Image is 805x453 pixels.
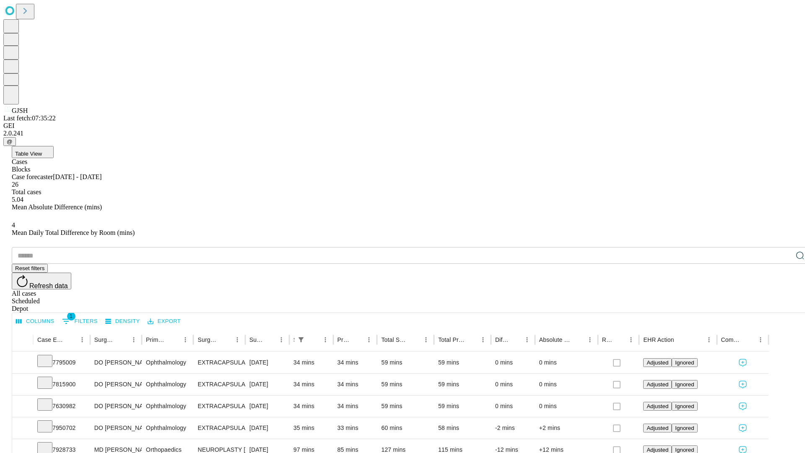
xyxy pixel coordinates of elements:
button: Sort [509,334,521,346]
span: Ignored [675,403,694,409]
div: 1 active filter [295,334,307,346]
div: 58 mins [438,417,487,439]
button: Sort [168,334,179,346]
button: Sort [675,334,687,346]
div: [DATE] [249,374,285,395]
button: Refresh data [12,273,71,289]
span: Refresh data [29,282,68,289]
div: EHR Action [643,336,674,343]
div: 2.0.241 [3,130,802,137]
div: 34 mins [293,396,329,417]
span: Adjusted [647,425,668,431]
div: 7950702 [37,417,86,439]
button: Adjusted [643,424,672,432]
div: [DATE] [249,396,285,417]
span: Mean Daily Total Difference by Room (mins) [12,229,135,236]
button: Expand [16,399,29,414]
button: Select columns [14,315,57,328]
button: Menu [363,334,375,346]
div: Comments [721,336,742,343]
span: Table View [15,151,42,157]
div: Scheduled In Room Duration [293,336,294,343]
button: Show filters [60,315,100,328]
button: Menu [231,334,243,346]
button: Expand [16,356,29,370]
div: Surgery Date [249,336,263,343]
div: 0 mins [539,352,594,373]
span: Ignored [675,425,694,431]
button: Sort [351,334,363,346]
span: Adjusted [647,359,668,366]
div: [DATE] [249,417,285,439]
div: 59 mins [381,352,430,373]
button: Menu [128,334,140,346]
div: 59 mins [438,396,487,417]
span: Last fetch: 07:35:22 [3,115,56,122]
span: Ignored [675,447,694,453]
span: Adjusted [647,403,668,409]
button: Adjusted [643,380,672,389]
button: Adjusted [643,402,672,411]
div: [DATE] [249,352,285,373]
span: [DATE] - [DATE] [53,173,101,180]
div: 35 mins [293,417,329,439]
button: Sort [572,334,584,346]
div: 59 mins [438,352,487,373]
div: -2 mins [495,417,531,439]
div: Ophthalmology [146,352,189,373]
div: 0 mins [495,396,531,417]
span: Adjusted [647,381,668,388]
button: Sort [116,334,128,346]
span: GJSH [12,107,28,114]
button: Sort [743,334,755,346]
span: Mean Absolute Difference (mins) [12,203,102,211]
button: Menu [703,334,715,346]
div: 34 mins [338,352,373,373]
div: 0 mins [495,352,531,373]
div: 34 mins [293,374,329,395]
button: Menu [755,334,766,346]
div: +2 mins [539,417,594,439]
div: 0 mins [495,374,531,395]
div: Difference [495,336,509,343]
div: Ophthalmology [146,417,189,439]
button: Menu [76,334,88,346]
span: 26 [12,181,18,188]
div: 59 mins [438,374,487,395]
button: Sort [65,334,76,346]
button: Sort [220,334,231,346]
button: Table View [12,146,54,158]
div: EXTRACAPSULAR CATARACT REMOVAL WITH [MEDICAL_DATA] [197,396,241,417]
button: Menu [420,334,432,346]
button: Sort [264,334,275,346]
button: Adjusted [643,358,672,367]
div: Surgeon Name [94,336,115,343]
div: Predicted In Room Duration [338,336,351,343]
button: Menu [521,334,533,346]
span: Adjusted [647,447,668,453]
div: GEI [3,122,802,130]
div: Surgery Name [197,336,218,343]
div: 7795009 [37,352,86,373]
div: Absolute Difference [539,336,571,343]
button: Reset filters [12,264,48,273]
div: 7815900 [37,374,86,395]
div: 60 mins [381,417,430,439]
button: Sort [465,334,477,346]
span: Reset filters [15,265,44,271]
button: Ignored [672,358,697,367]
button: Ignored [672,402,697,411]
div: 34 mins [338,374,373,395]
button: Sort [613,334,625,346]
div: Resolved in EHR [602,336,613,343]
div: DO [PERSON_NAME] [94,374,138,395]
button: Export [145,315,183,328]
button: Menu [625,334,637,346]
div: 59 mins [381,396,430,417]
span: 5.04 [12,196,23,203]
div: Ophthalmology [146,374,189,395]
div: Case Epic Id [37,336,64,343]
button: Sort [408,334,420,346]
span: Total cases [12,188,41,195]
span: 1 [67,312,75,320]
